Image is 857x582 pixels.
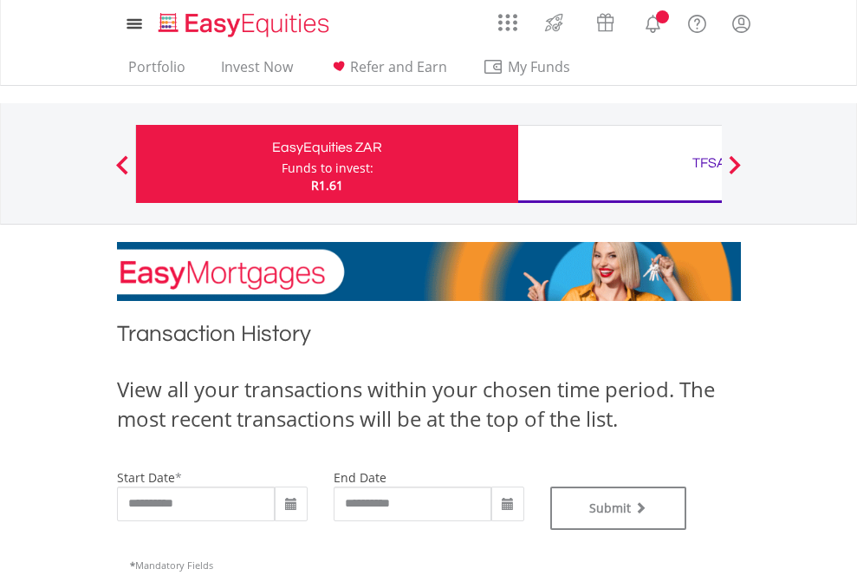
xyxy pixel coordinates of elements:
label: start date [117,469,175,486]
span: My Funds [483,56,596,78]
img: EasyMortage Promotion Banner [117,242,741,301]
div: EasyEquities ZAR [146,135,508,160]
button: Submit [550,487,687,530]
a: My Profile [719,4,763,43]
a: AppsGrid [487,4,529,32]
a: Notifications [631,4,675,39]
button: Next [717,164,752,181]
a: Refer and Earn [321,58,454,85]
div: View all your transactions within your chosen time period. The most recent transactions will be a... [117,375,741,435]
img: vouchers-v2.svg [591,9,620,36]
img: thrive-v2.svg [540,9,568,36]
span: R1.61 [311,177,343,193]
a: FAQ's and Support [675,4,719,39]
img: EasyEquities_Logo.png [155,10,336,39]
img: grid-menu-icon.svg [498,13,517,32]
button: Previous [105,164,140,181]
label: end date [334,469,386,486]
div: Funds to invest: [282,160,373,177]
a: Invest Now [214,58,300,85]
span: Refer and Earn [350,57,447,76]
a: Portfolio [121,58,192,85]
span: Mandatory Fields [130,559,213,572]
a: Vouchers [580,4,631,36]
a: Home page [152,4,336,39]
h1: Transaction History [117,318,741,357]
